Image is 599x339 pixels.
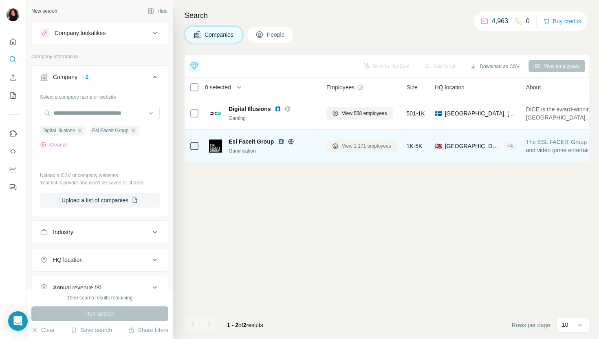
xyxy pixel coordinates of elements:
img: LinkedIn logo [275,106,281,112]
span: [GEOGRAPHIC_DATA], [GEOGRAPHIC_DATA], [GEOGRAPHIC_DATA] [445,142,501,150]
span: Digital Illusions [229,105,271,113]
span: 🇬🇧 [435,142,442,150]
button: Clear all [40,141,68,148]
button: Clear [31,326,55,334]
span: Esl Faceit Group [229,137,274,146]
button: Annual revenue ($) [32,278,168,297]
span: People [267,31,286,39]
span: Rows per page [512,321,550,329]
div: New search [31,7,57,15]
img: LinkedIn logo [278,138,284,145]
button: Share filters [128,326,168,334]
div: Annual revenue ($) [53,284,101,292]
span: Size [407,83,418,91]
button: Download as CSV [464,60,525,73]
div: HQ location [53,256,83,264]
div: Open Intercom Messenger [8,311,28,331]
div: Select a company name or website [40,90,160,101]
h4: Search [185,10,589,21]
span: [GEOGRAPHIC_DATA], [GEOGRAPHIC_DATA] [445,109,516,117]
button: Hide [142,5,173,17]
img: Logo of Esl Faceit Group [209,140,222,153]
div: Company [53,73,77,81]
button: Quick start [7,34,20,49]
button: Company2 [32,67,168,90]
button: Buy credits [543,16,581,27]
span: results [227,322,263,328]
span: Esl Faceit Group [92,127,128,134]
button: Search [7,52,20,67]
button: My lists [7,88,20,103]
p: 4,963 [492,16,508,26]
span: 0 selected [205,83,231,91]
p: 0 [526,16,530,26]
img: Avatar [7,8,20,21]
span: HQ location [435,83,465,91]
button: Industry [32,222,168,242]
span: View 558 employees [342,110,387,117]
div: Industry [53,228,73,236]
button: Dashboard [7,162,20,177]
div: Gaming [229,115,317,122]
p: Your list is private and won't be saved or shared. [40,179,160,186]
button: Upload a list of companies [40,193,160,208]
button: Save search [70,326,112,334]
button: Feedback [7,180,20,195]
span: of [238,322,243,328]
button: View 558 employees [326,107,393,120]
p: 10 [562,321,568,329]
div: 2 [82,73,92,81]
div: 1956 search results remaining [67,294,133,301]
span: 🇸🇪 [435,109,442,117]
span: 2 [243,322,247,328]
img: Logo of Digital Illusions [209,107,222,120]
button: HQ location [32,250,168,270]
button: Use Surfe on LinkedIn [7,126,20,141]
button: Company lookalikes [32,23,168,43]
span: View 1,171 employees [342,142,391,150]
span: Employees [326,83,355,91]
button: Use Surfe API [7,144,20,159]
span: Digital Illusions [42,127,75,134]
span: 1 - 2 [227,322,238,328]
button: Enrich CSV [7,70,20,85]
p: Upload a CSV of company websites. [40,172,160,179]
button: View 1,171 employees [326,140,397,152]
span: Companies [205,31,234,39]
span: 1K-5K [407,142,423,150]
span: 501-1K [407,109,425,117]
div: + 4 [504,142,516,150]
span: About [526,83,541,91]
div: Company lookalikes [55,29,106,37]
p: Company information [31,53,168,60]
div: Gamification [229,147,317,155]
